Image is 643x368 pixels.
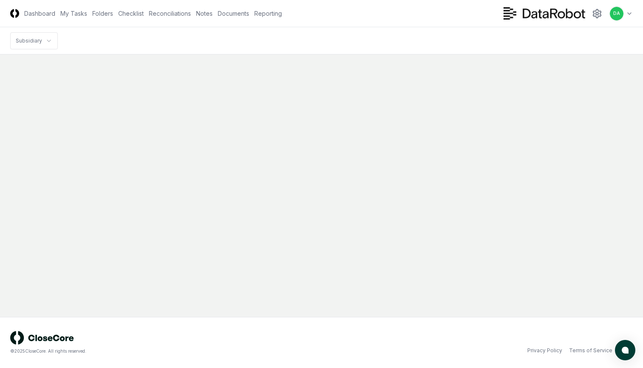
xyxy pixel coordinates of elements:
[10,331,74,345] img: logo
[118,9,144,18] a: Checklist
[609,6,624,21] button: DA
[24,9,55,18] a: Dashboard
[16,37,42,45] div: Subsidiary
[60,9,87,18] a: My Tasks
[504,7,585,20] img: DataRobot logo
[10,9,19,18] img: Logo
[613,10,620,17] span: DA
[10,32,58,49] nav: breadcrumb
[527,347,562,354] a: Privacy Policy
[196,9,213,18] a: Notes
[615,340,635,360] button: atlas-launcher
[218,9,249,18] a: Documents
[10,348,321,354] div: © 2025 CloseCore. All rights reserved.
[254,9,282,18] a: Reporting
[569,347,612,354] a: Terms of Service
[92,9,113,18] a: Folders
[149,9,191,18] a: Reconciliations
